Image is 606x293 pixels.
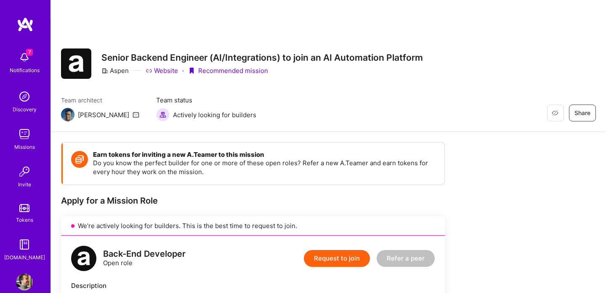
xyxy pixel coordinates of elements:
p: Do you know the perfect builder for one or more of these open roles? Refer a new A.Teamer and ear... [93,159,436,176]
img: teamwork [16,126,33,142]
img: Token icon [71,151,88,168]
img: User Avatar [16,274,33,290]
span: Team architect [61,96,139,105]
a: User Avatar [14,274,35,290]
img: bell [16,49,33,66]
div: · [182,66,184,75]
div: Discovery [13,105,37,114]
span: Team status [156,96,256,105]
img: guide book [16,236,33,253]
i: icon EyeClosed [552,110,558,116]
div: [DOMAIN_NAME] [4,253,45,262]
div: We’re actively looking for builders. This is the best time to request to join. [61,216,445,236]
img: Team Architect [61,108,74,121]
img: Company Logo [61,48,91,79]
div: Recommended mission [188,66,268,75]
img: tokens [19,204,29,212]
div: Open role [103,250,186,267]
h3: Senior Backend Engineer (AI/Integrations) to join an AI Automation Platform [101,52,423,63]
div: Aspen [101,66,129,75]
div: Tokens [16,215,33,224]
span: Share [574,109,590,117]
a: Website [146,66,178,75]
img: Actively looking for builders [156,108,170,121]
div: Description [71,281,435,290]
i: icon CompanyGray [101,67,108,74]
i: icon PurpleRibbon [188,67,195,74]
div: Apply for a Mission Role [61,195,445,206]
img: discovery [16,88,33,105]
div: Missions [14,142,35,151]
div: Notifications [10,66,40,75]
div: [PERSON_NAME] [78,110,129,119]
div: Invite [18,180,31,189]
img: logo [71,246,96,271]
button: Request to join [304,250,370,267]
i: icon Mail [133,111,139,118]
h4: Earn tokens for inviting a new A.Teamer to this mission [93,151,436,159]
div: Back-End Developer [103,250,186,258]
img: logo [17,17,34,32]
img: Invite [16,163,33,180]
span: 7 [26,49,33,56]
span: Actively looking for builders [173,110,256,119]
button: Refer a peer [377,250,435,267]
button: Share [569,105,596,121]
